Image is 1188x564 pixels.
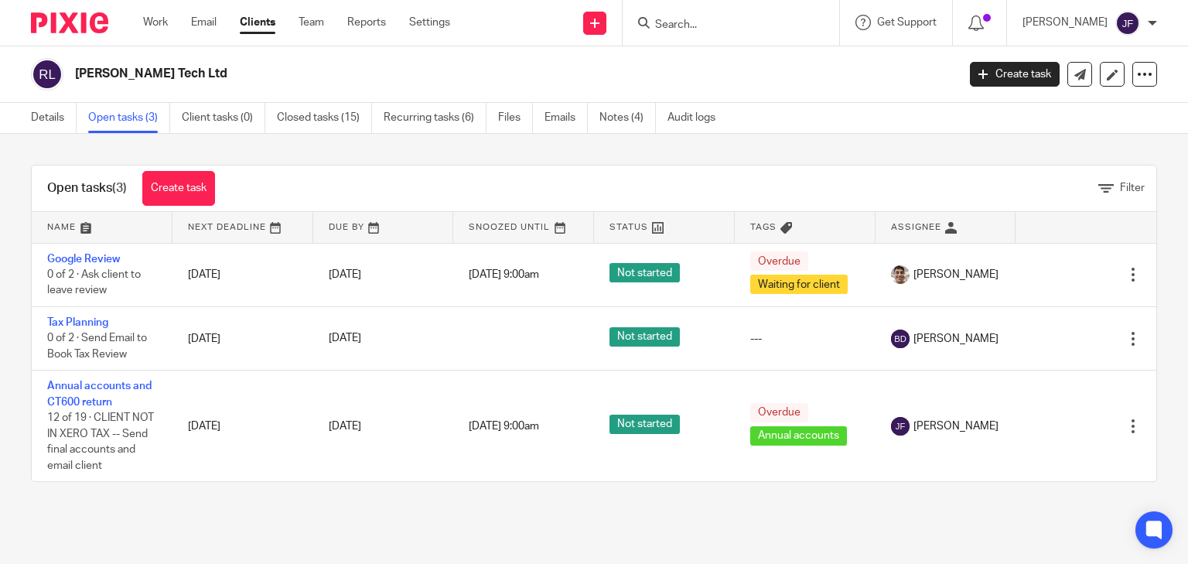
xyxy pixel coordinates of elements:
[191,15,217,30] a: Email
[891,265,910,284] img: PXL_20240409_141816916.jpg
[750,426,847,446] span: Annual accounts
[970,62,1060,87] a: Create task
[913,419,999,434] span: [PERSON_NAME]
[877,17,937,28] span: Get Support
[299,15,324,30] a: Team
[75,66,773,82] h2: [PERSON_NAME] Tech Ltd
[750,275,848,294] span: Waiting for client
[172,306,313,370] td: [DATE]
[47,412,154,471] span: 12 of 19 · CLIENT NOT IN XERO TAX -- Send final accounts and email client
[277,103,372,133] a: Closed tasks (15)
[609,327,680,347] span: Not started
[347,15,386,30] a: Reports
[891,330,910,348] img: svg%3E
[31,58,63,91] img: svg%3E
[750,403,808,422] span: Overdue
[609,263,680,282] span: Not started
[329,421,361,432] span: [DATE]
[469,223,550,231] span: Snoozed Until
[913,331,999,347] span: [PERSON_NAME]
[891,417,910,436] img: svg%3E
[112,182,127,194] span: (3)
[469,421,539,432] span: [DATE] 9:00am
[750,251,808,271] span: Overdue
[667,103,727,133] a: Audit logs
[329,269,361,280] span: [DATE]
[47,269,141,296] span: 0 of 2 · Ask client to leave review
[172,243,313,306] td: [DATE]
[47,381,152,407] a: Annual accounts and CT600 return
[172,371,313,481] td: [DATE]
[47,317,108,328] a: Tax Planning
[329,333,361,344] span: [DATE]
[240,15,275,30] a: Clients
[1022,15,1108,30] p: [PERSON_NAME]
[47,333,147,361] span: 0 of 2 · Send Email to Book Tax Review
[750,331,860,347] div: ---
[599,103,656,133] a: Notes (4)
[182,103,265,133] a: Client tasks (0)
[469,269,539,280] span: [DATE] 9:00am
[409,15,450,30] a: Settings
[654,19,793,32] input: Search
[47,254,120,265] a: Google Review
[544,103,588,133] a: Emails
[609,415,680,434] span: Not started
[750,223,777,231] span: Tags
[498,103,533,133] a: Files
[913,267,999,282] span: [PERSON_NAME]
[31,12,108,33] img: Pixie
[1115,11,1140,36] img: svg%3E
[384,103,486,133] a: Recurring tasks (6)
[609,223,648,231] span: Status
[142,171,215,206] a: Create task
[143,15,168,30] a: Work
[88,103,170,133] a: Open tasks (3)
[47,180,127,197] h1: Open tasks
[31,103,77,133] a: Details
[1120,183,1145,193] span: Filter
